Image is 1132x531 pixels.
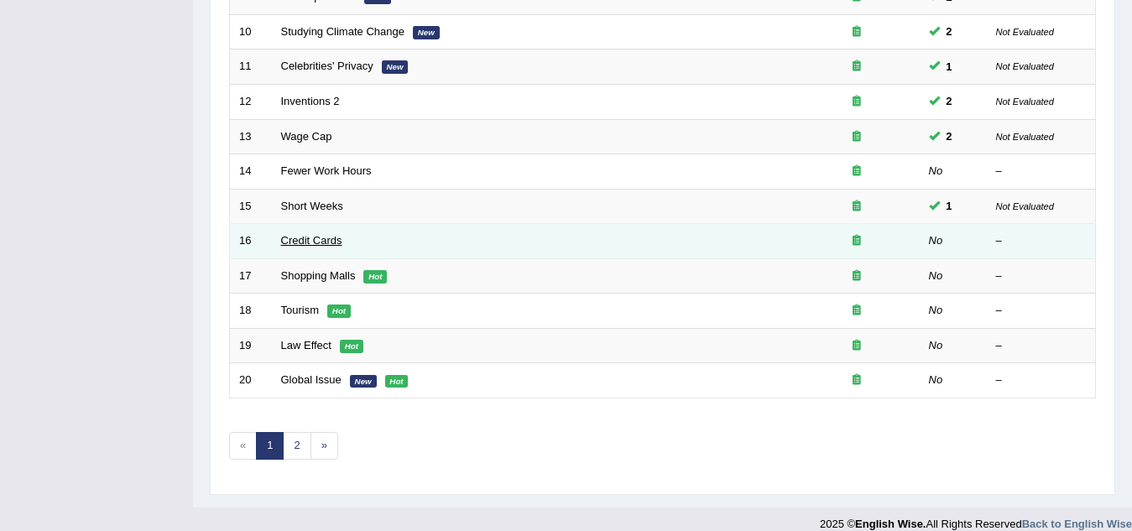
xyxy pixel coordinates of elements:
span: « [229,432,257,460]
td: 10 [230,14,272,49]
div: Exam occurring question [803,59,910,75]
em: Hot [363,270,387,284]
a: 2 [283,432,310,460]
a: Shopping Malls [281,269,356,282]
span: You can still take this question [940,23,959,40]
div: – [996,268,1087,284]
em: No [929,304,943,316]
a: » [310,432,338,460]
small: Not Evaluated [996,96,1054,107]
td: 20 [230,363,272,398]
div: – [996,164,1087,180]
span: You can still take this question [940,128,959,145]
td: 18 [230,294,272,329]
strong: English Wise. [855,518,926,530]
em: No [929,269,943,282]
div: Exam occurring question [803,233,910,249]
a: Short Weeks [281,200,343,212]
em: New [350,375,377,388]
div: Exam occurring question [803,268,910,284]
div: Exam occurring question [803,24,910,40]
div: Exam occurring question [803,199,910,215]
td: 16 [230,224,272,259]
div: Exam occurring question [803,372,910,388]
td: 11 [230,49,272,85]
em: New [382,60,409,74]
div: – [996,372,1087,388]
td: 12 [230,84,272,119]
a: Inventions 2 [281,95,340,107]
div: – [996,338,1087,354]
div: Exam occurring question [803,303,910,319]
em: No [929,164,943,177]
a: Global Issue [281,373,342,386]
div: Exam occurring question [803,94,910,110]
em: No [929,234,943,247]
a: Fewer Work Hours [281,164,372,177]
a: Studying Climate Change [281,25,404,38]
small: Not Evaluated [996,27,1054,37]
em: New [413,26,440,39]
small: Not Evaluated [996,61,1054,71]
td: 19 [230,328,272,363]
td: 13 [230,119,272,154]
a: Wage Cap [281,130,332,143]
small: Not Evaluated [996,132,1054,142]
span: You can still take this question [940,92,959,110]
a: Back to English Wise [1022,518,1132,530]
div: Exam occurring question [803,338,910,354]
div: – [996,303,1087,319]
em: Hot [340,340,363,353]
a: Law Effect [281,339,331,351]
div: Exam occurring question [803,129,910,145]
em: Hot [327,305,351,318]
em: Hot [385,375,409,388]
em: No [929,373,943,386]
td: 15 [230,189,272,224]
a: Celebrities' Privacy [281,60,373,72]
td: 14 [230,154,272,190]
a: 1 [256,432,284,460]
span: You can still take this question [940,197,959,215]
a: Tourism [281,304,320,316]
em: No [929,339,943,351]
span: You can still take this question [940,58,959,75]
div: Exam occurring question [803,164,910,180]
td: 17 [230,258,272,294]
small: Not Evaluated [996,201,1054,211]
div: – [996,233,1087,249]
a: Credit Cards [281,234,342,247]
